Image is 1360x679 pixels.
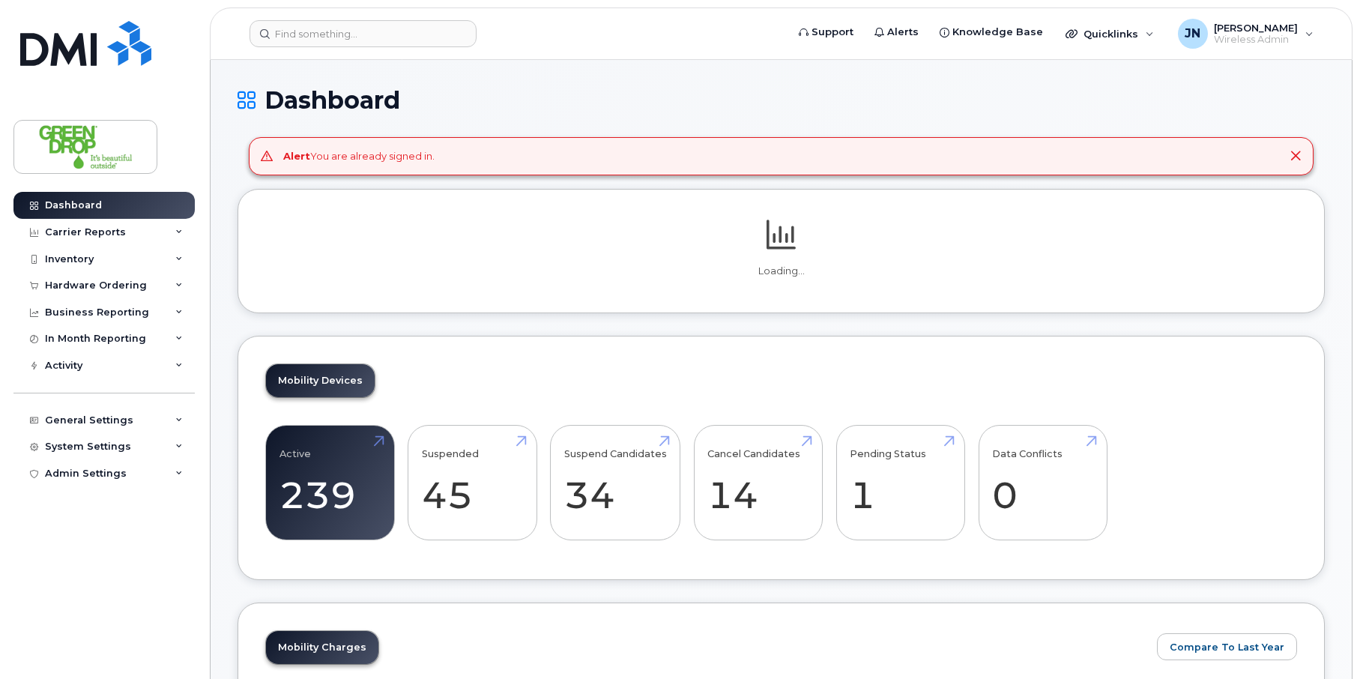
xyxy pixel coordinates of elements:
a: Suspended 45 [422,433,523,532]
a: Cancel Candidates 14 [707,433,809,532]
a: Data Conflicts 0 [992,433,1093,532]
a: Active 239 [279,433,381,532]
button: Compare To Last Year [1157,633,1297,660]
strong: Alert [283,150,310,162]
span: Compare To Last Year [1170,640,1284,654]
a: Suspend Candidates 34 [564,433,667,532]
h1: Dashboard [238,87,1325,113]
a: Mobility Devices [266,364,375,397]
a: Mobility Charges [266,631,378,664]
div: You are already signed in. [283,149,435,163]
p: Loading... [265,265,1297,278]
a: Pending Status 1 [850,433,951,532]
